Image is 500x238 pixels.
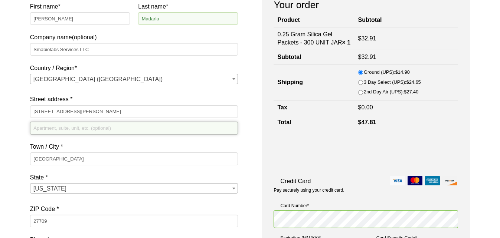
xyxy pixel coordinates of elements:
bdi: 14.90 [395,69,410,75]
iframe: reCAPTCHA [274,137,386,166]
td: 0.25 Gram Silica Gel Packets - 300 UNIT JAR [274,27,354,50]
label: ZIP Code [30,204,238,214]
label: 3 Day Select (UPS): [364,78,421,86]
bdi: 0.00 [358,104,373,110]
img: visa [390,176,405,185]
th: Subtotal [354,13,458,27]
span: $ [358,54,362,60]
label: 2nd Day Air (UPS): [364,88,418,96]
bdi: 32.91 [358,35,376,42]
input: House number and street name [30,105,238,118]
th: Tax [274,100,354,115]
span: $ [358,104,362,110]
span: $ [358,119,362,125]
span: $ [406,79,409,85]
strong: × 1 [342,39,350,46]
input: Apartment, suite, unit, etc. (optional) [30,122,238,134]
th: Shipping [274,65,354,100]
label: Credit Card [274,176,458,186]
img: discover [442,176,457,185]
label: First name [30,1,130,11]
span: Country / Region [30,74,238,84]
span: $ [395,69,398,75]
span: United States (US) [30,74,238,85]
img: mastercard [408,176,422,185]
span: State [30,183,238,194]
th: Total [274,115,354,129]
p: Pay securely using your credit card. [274,187,458,194]
th: Subtotal [274,50,354,65]
bdi: 47.81 [358,119,376,125]
span: (optional) [72,34,97,40]
label: Ground (UPS): [364,68,410,76]
span: $ [404,89,406,95]
span: North Carolina [30,184,238,194]
label: Company name [30,1,238,42]
img: amex [425,176,440,185]
label: Town / City [30,142,238,152]
label: Card Number [274,202,458,209]
label: Last name [138,1,238,11]
label: Street address [30,94,238,104]
span: $ [358,35,362,42]
label: State [30,172,238,182]
bdi: 27.40 [404,89,418,95]
bdi: 32.91 [358,54,376,60]
label: Country / Region [30,63,238,73]
bdi: 24.65 [406,79,421,85]
th: Product [274,13,354,27]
